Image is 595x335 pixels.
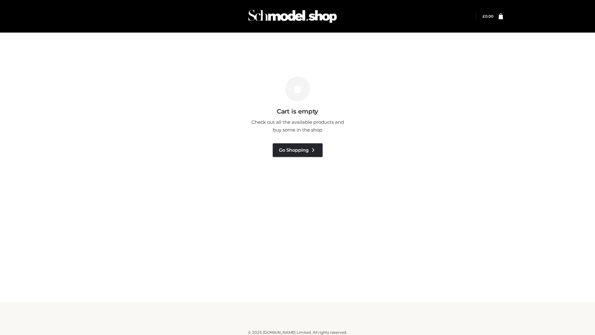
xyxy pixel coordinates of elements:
[248,118,347,134] p: Check out all the available products and buy some in the shop
[106,108,489,115] h3: Cart is empty
[273,143,323,157] a: Go Shopping
[483,14,485,19] span: £
[246,4,339,29] img: Schmodel Admin 964
[483,14,493,19] a: £0.00
[483,14,493,19] bdi: 0.00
